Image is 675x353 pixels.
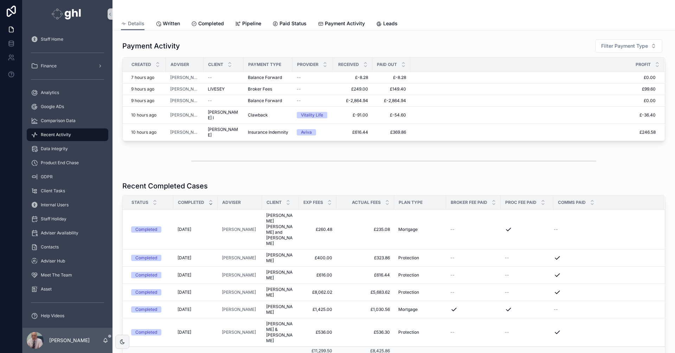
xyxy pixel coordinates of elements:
a: £260.48 [303,227,332,232]
a: [DATE] [178,329,213,335]
a: £-2,864.94 [337,98,368,104]
a: Paid Status [272,17,307,31]
span: Completed [178,200,204,205]
a: Completed [131,306,169,313]
span: Staff Holiday [41,216,66,222]
span: [PERSON_NAME] [266,304,295,315]
div: Completed [135,255,157,261]
span: Mortgage [398,227,418,232]
a: [PERSON_NAME] [222,255,258,261]
a: Completed [131,289,169,295]
div: Completed [135,226,157,233]
a: Product End Chase [27,156,108,169]
span: [DATE] [178,272,191,278]
a: 10 hours ago [131,129,162,135]
span: [PERSON_NAME] [266,269,295,281]
span: £400.00 [303,255,332,261]
span: Payment Activity [325,20,365,27]
p: 7 hours ago [131,75,154,80]
span: Broker Fee Paid [451,200,487,205]
span: £369.86 [377,129,406,135]
a: £616.44 [337,129,368,135]
a: Staff Home [27,33,108,46]
a: Contacts [27,241,108,253]
span: Adviser Availability [41,230,78,236]
span: Received [338,62,359,67]
span: [PERSON_NAME] [222,272,256,278]
a: -- [208,98,239,104]
a: £-36.40 [411,112,656,118]
a: [PERSON_NAME] [222,307,258,312]
span: -- [297,98,301,104]
a: £246.58 [411,129,656,135]
a: £-2,864.94 [377,98,406,104]
a: -- [297,75,329,80]
a: [PERSON_NAME] [222,329,256,335]
span: Plan Type [399,200,423,205]
span: Help Videos [41,313,64,319]
a: [PERSON_NAME] [222,227,256,232]
a: £616.00 [303,272,332,278]
span: £149.40 [377,86,406,92]
a: £1,425.00 [303,307,332,312]
span: Meet The Team [41,272,72,278]
span: Internal Users [41,202,69,208]
a: £1,030.56 [341,307,390,312]
a: [PERSON_NAME] [222,307,256,312]
button: Select Button [595,39,662,53]
span: [DATE] [178,289,191,295]
span: £-8.28 [337,75,368,80]
a: -- [297,98,329,104]
span: Protection [398,255,419,261]
a: [DATE] [178,227,213,232]
a: -- [505,289,549,295]
span: Broker Fees [248,86,272,92]
a: [PERSON_NAME] [170,75,199,80]
a: [DATE] [178,255,213,261]
a: Clawback [248,112,288,118]
span: Profit [636,62,651,67]
span: Contacts [41,244,59,250]
span: Asset [41,286,52,292]
span: Data Integrity [41,146,68,152]
div: Vitality Life [301,112,323,118]
a: -- [554,227,656,232]
span: [DATE] [178,227,191,232]
a: £323.86 [341,255,390,261]
a: [PERSON_NAME] [170,98,199,104]
span: £8,062.02 [303,289,332,295]
a: -- [450,255,496,261]
span: Written [163,20,180,27]
a: Vitality Life [297,112,329,118]
span: [PERSON_NAME] [222,255,256,261]
a: £-91.00 [337,112,368,118]
span: Client [208,62,223,67]
a: £249.00 [337,86,368,92]
span: Google ADs [41,104,64,109]
a: [PERSON_NAME] I [208,109,239,121]
a: [DATE] [178,289,213,295]
div: Aviva [301,129,312,135]
a: [DATE] [178,272,213,278]
a: [PERSON_NAME] [170,129,199,135]
span: £536.30 [341,329,390,335]
span: £0.00 [411,75,656,80]
a: Adviser Availability [27,227,108,239]
span: -- [554,227,558,232]
a: Broker Fees [248,86,288,92]
a: £-8.28 [377,75,406,80]
a: -- [297,86,329,92]
a: £5,683.62 [341,289,390,295]
span: Balance Forward [248,75,282,80]
a: 9 hours ago [131,98,162,104]
a: [PERSON_NAME] [222,329,258,335]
